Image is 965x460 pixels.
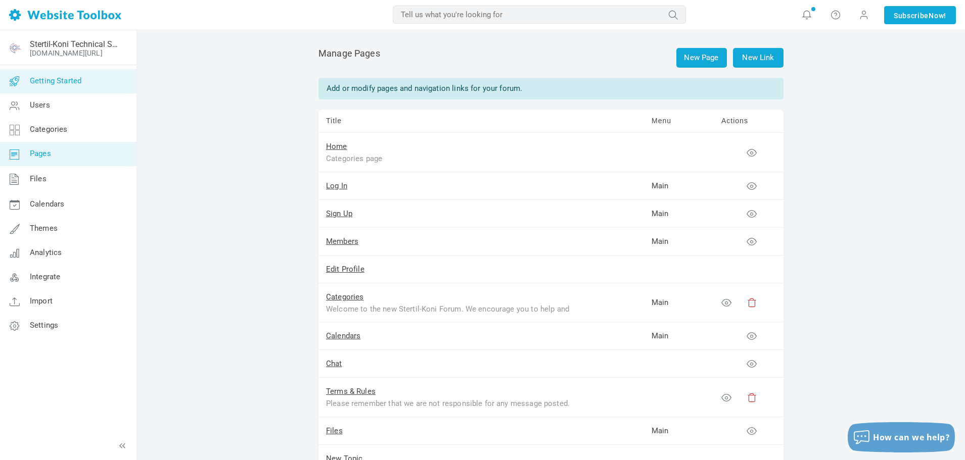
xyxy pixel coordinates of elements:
[393,6,686,24] input: Tell us what you're looking for
[30,125,68,134] span: Categories
[318,48,784,68] h2: Manage Pages
[30,174,47,183] span: Files
[318,110,644,133] td: Title
[644,322,714,350] td: Main
[676,48,727,68] a: New Page
[318,78,784,99] div: Add or modify pages and navigation links for your forum.
[644,172,714,200] td: Main
[326,303,579,315] div: Welcome to the new Stertil-Koni Forum. We encourage you to help and support your fellow distribut...
[30,39,118,49] a: Stertil-Koni Technical Support Community
[644,200,714,228] td: Main
[30,224,58,233] span: Themes
[733,48,784,68] a: New Link
[644,228,714,255] td: Main
[326,359,342,368] a: Chat
[326,237,358,246] a: Members
[30,100,50,110] span: Users
[326,426,343,435] a: Files
[326,209,352,218] a: Sign Up
[326,292,364,301] a: Categories
[873,432,950,443] span: How can we help?
[929,10,946,21] span: Now!
[326,397,579,409] div: Please remember that we are not responsible for any message posted. We do not vouch for or warran...
[30,149,51,158] span: Pages
[30,49,103,57] a: [DOMAIN_NAME][URL]
[644,110,714,133] td: Menu
[644,283,714,323] td: Main
[30,248,62,257] span: Analytics
[30,272,60,281] span: Integrate
[30,296,53,305] span: Import
[30,199,64,209] span: Calendars
[884,6,956,24] a: SubscribeNow!
[326,331,360,340] a: Calendars
[848,422,955,452] button: How can we help?
[326,142,347,151] a: Home
[714,110,784,133] td: Actions
[30,76,81,85] span: Getting Started
[30,321,58,330] span: Settings
[326,181,347,190] a: Log In
[326,152,579,164] div: Categories page
[326,265,364,274] a: Edit Profile
[7,40,23,56] img: Untitled%20design%2013.png
[644,417,714,445] td: Main
[326,387,376,396] a: Terms & Rules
